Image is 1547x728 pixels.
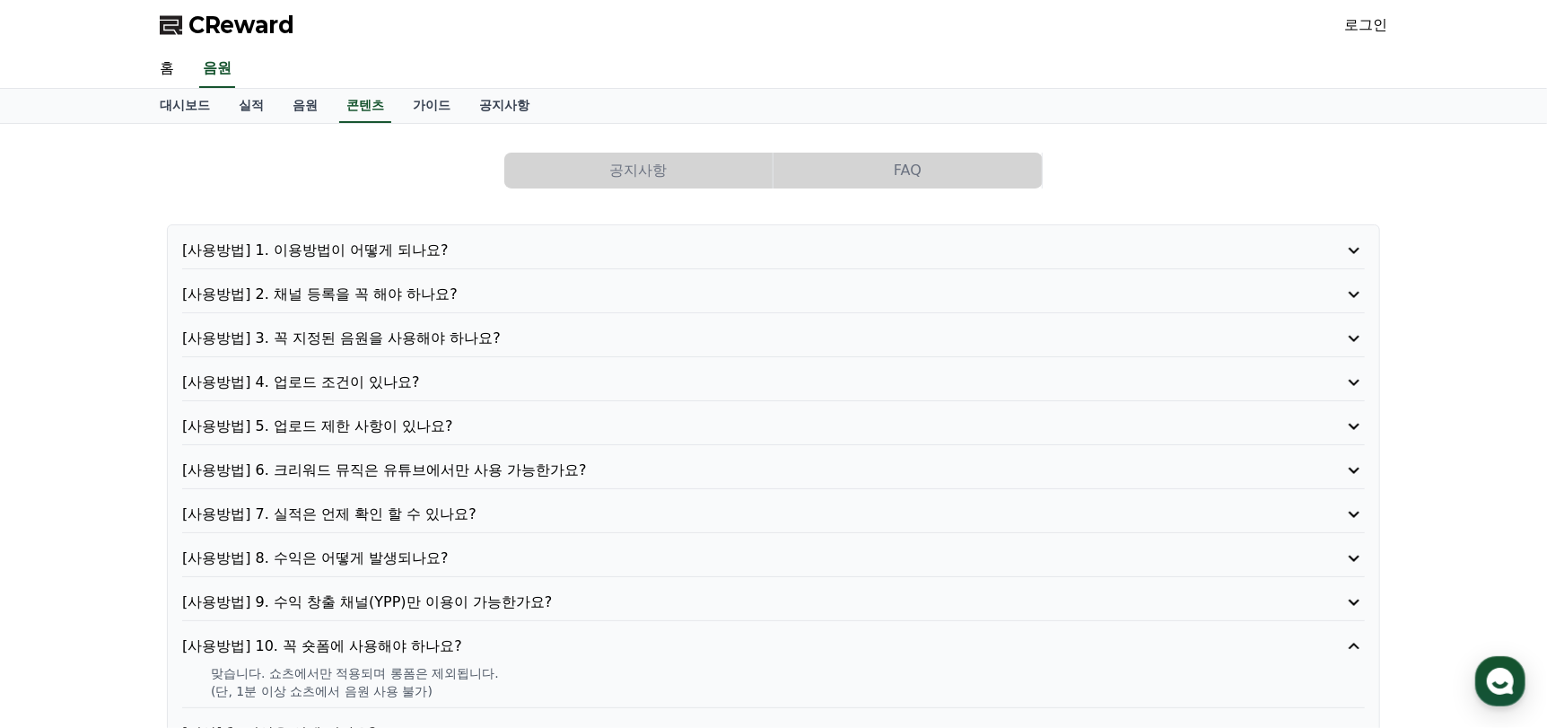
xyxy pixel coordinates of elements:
[182,416,1365,437] button: [사용방법] 5. 업로드 제한 사항이 있나요?
[182,372,1365,393] button: [사용방법] 4. 업로드 조건이 있나요?
[199,50,235,88] a: 음원
[182,328,1365,349] button: [사용방법] 3. 꼭 지정된 음원을 사용해야 하나요?
[773,153,1042,189] button: FAQ
[182,548,1271,569] p: [사용방법] 8. 수익은 어떻게 발생되나요?
[182,284,1365,305] button: [사용방법] 2. 채널 등록을 꼭 해야 하나요?
[504,153,773,189] a: 공지사항
[232,569,345,614] a: 설정
[182,592,1365,613] button: [사용방법] 9. 수익 창출 채널(YPP)만 이용이 가능한가요?
[211,664,1365,682] p: 맞습니다. 쇼츠에서만 적용되며 롱폼은 제외됩니다.
[182,416,1271,437] p: [사용방법] 5. 업로드 제한 사항이 있나요?
[339,89,391,123] a: 콘텐츠
[145,50,188,88] a: 홈
[182,592,1271,613] p: [사용방법] 9. 수익 창출 채널(YPP)만 이용이 가능한가요?
[465,89,544,123] a: 공지사항
[224,89,278,123] a: 실적
[398,89,465,123] a: 가이드
[182,636,1271,657] p: [사용방법] 10. 꼭 숏폼에 사용해야 하나요?
[160,11,294,39] a: CReward
[5,569,118,614] a: 홈
[188,11,294,39] span: CReward
[182,284,1271,305] p: [사용방법] 2. 채널 등록을 꼭 해야 하나요?
[182,504,1365,525] button: [사용방법] 7. 실적은 언제 확인 할 수 있나요?
[182,240,1365,261] button: [사용방법] 1. 이용방법이 어떻게 되나요?
[278,89,332,123] a: 음원
[182,460,1365,481] button: [사용방법] 6. 크리워드 뮤직은 유튜브에서만 사용 가능한가요?
[182,504,1271,525] p: [사용방법] 7. 실적은 언제 확인 할 수 있나요?
[182,240,1271,261] p: [사용방법] 1. 이용방법이 어떻게 되나요?
[1344,14,1387,36] a: 로그인
[182,372,1271,393] p: [사용방법] 4. 업로드 조건이 있나요?
[182,328,1271,349] p: [사용방법] 3. 꼭 지정된 음원을 사용해야 하나요?
[164,597,186,611] span: 대화
[118,569,232,614] a: 대화
[145,89,224,123] a: 대시보드
[182,548,1365,569] button: [사용방법] 8. 수익은 어떻게 발생되나요?
[504,153,773,189] button: 공지사항
[57,596,67,610] span: 홈
[277,596,299,610] span: 설정
[211,682,1365,700] p: (단, 1분 이상 쇼츠에서 음원 사용 불가)
[182,636,1365,657] button: [사용방법] 10. 꼭 숏폼에 사용해야 하나요?
[182,460,1271,481] p: [사용방법] 6. 크리워드 뮤직은 유튜브에서만 사용 가능한가요?
[773,153,1043,189] a: FAQ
